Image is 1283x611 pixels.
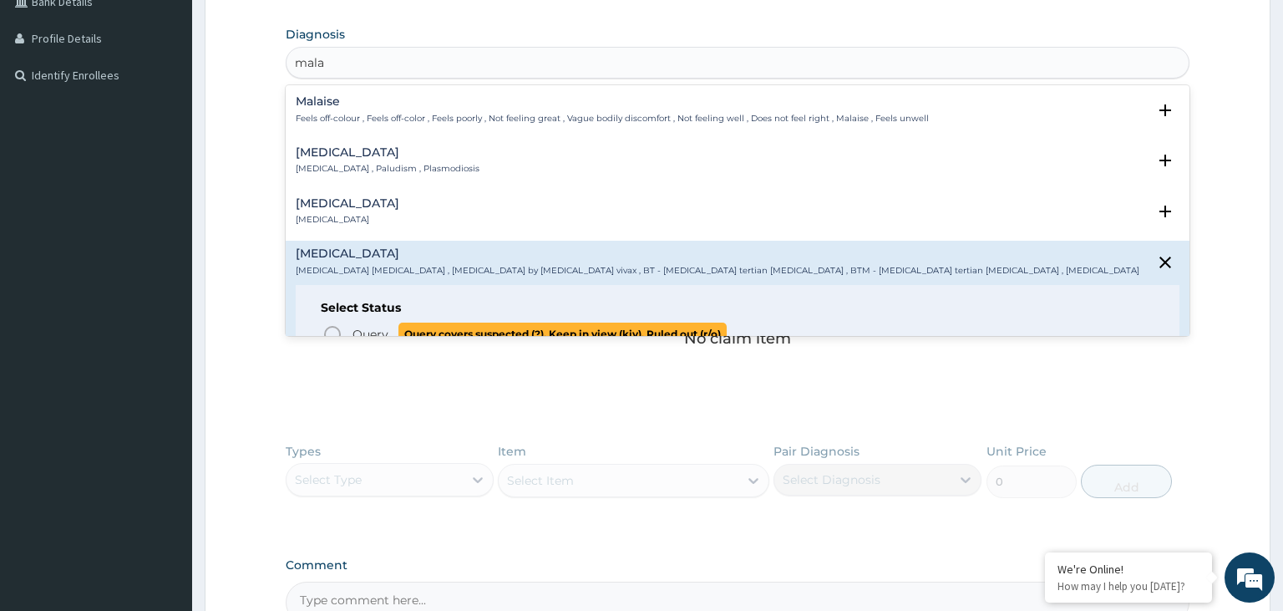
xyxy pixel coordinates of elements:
[87,94,281,115] div: Chat with us now
[286,26,345,43] label: Diagnosis
[296,265,1139,277] p: [MEDICAL_DATA] [MEDICAL_DATA] , [MEDICAL_DATA] by [MEDICAL_DATA] vivax , BT - [MEDICAL_DATA] tert...
[684,330,791,347] p: No claim item
[286,558,1190,573] label: Comment
[31,84,68,125] img: d_794563401_company_1708531726252_794563401
[274,8,314,48] div: Minimize live chat window
[296,146,479,159] h4: [MEDICAL_DATA]
[1057,579,1199,593] p: How may I help you today?
[322,324,342,344] i: status option query
[1155,201,1175,221] i: open select status
[296,214,399,226] p: [MEDICAL_DATA]
[398,323,727,345] span: Query covers suspected (?), Keep in view (kiv), Ruled out (r/o)
[97,193,231,362] span: We're online!
[321,302,1155,314] h6: Select Status
[296,113,929,125] p: Feels off-colour , Feels off-color , Feels poorly , Not feeling great , Vague bodily discomfort ,...
[296,197,399,210] h4: [MEDICAL_DATA]
[1155,100,1175,120] i: open select status
[296,95,929,108] h4: Malaise
[352,326,388,343] span: Query
[296,247,1139,260] h4: [MEDICAL_DATA]
[1155,252,1175,272] i: close select status
[296,163,479,175] p: [MEDICAL_DATA] , Paludism , Plasmodiosis
[1057,562,1199,577] div: We're Online!
[1155,150,1175,171] i: open select status
[8,421,318,480] textarea: Type your message and hit 'Enter'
